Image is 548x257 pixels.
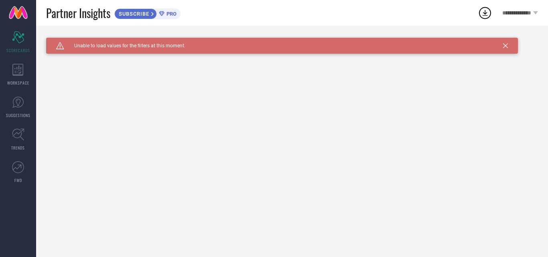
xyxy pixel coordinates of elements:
[115,11,151,17] span: SUBSCRIBE
[7,80,29,86] span: WORKSPACE
[6,47,30,53] span: SCORECARDS
[164,11,177,17] span: PRO
[114,6,181,19] a: SUBSCRIBEPRO
[46,38,538,44] div: Unable to load filters at this moment. Please try later.
[64,43,185,49] span: Unable to load values for the filters at this moment.
[6,112,30,118] span: SUGGESTIONS
[14,177,22,183] span: FWD
[478,6,492,20] div: Open download list
[46,5,110,21] span: Partner Insights
[11,145,25,151] span: TRENDS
